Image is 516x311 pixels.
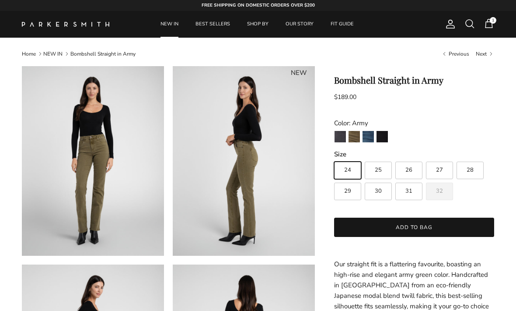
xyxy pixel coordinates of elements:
a: Home [22,50,36,57]
a: SHOP BY [239,11,276,38]
h1: Bombshell Straight in Army [334,75,494,85]
span: 28 [467,167,474,173]
a: OUR STORY [278,11,321,38]
strong: FREE SHIPPING ON DOMESTIC ORDERS OVER $200 [202,2,315,8]
a: FIT GUIDE [323,11,362,38]
img: Parker Smith [22,22,109,27]
a: La Jolla [362,131,374,145]
span: 27 [436,167,443,173]
img: La Jolla [363,131,374,142]
span: 29 [344,188,351,194]
div: Color: Army [334,118,494,128]
img: Stallion [377,131,388,142]
div: Primary [130,11,384,38]
span: 32 [436,188,443,194]
a: Army [348,131,360,145]
a: 1 [484,18,494,30]
span: Next [476,50,487,57]
span: 30 [375,188,382,194]
nav: Breadcrumbs [22,50,494,57]
span: 31 [405,188,412,194]
a: Bombshell Straight in Army [70,50,136,57]
a: Previous [441,50,469,57]
span: 26 [405,167,412,173]
a: NEW IN [153,11,186,38]
span: Previous [449,50,469,57]
a: Next [476,50,494,57]
span: 24 [344,167,351,173]
label: Sold out [426,183,453,200]
a: NEW IN [43,50,63,57]
a: Point Break [334,131,346,145]
a: Stallion [376,131,388,145]
a: Account [442,19,456,29]
img: Army [349,131,360,142]
span: 25 [375,167,382,173]
legend: Size [334,150,346,159]
button: Add to bag [334,218,494,237]
span: 1 [490,17,496,24]
span: $189.00 [334,93,356,101]
a: BEST SELLERS [188,11,238,38]
img: Point Break [335,131,346,142]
